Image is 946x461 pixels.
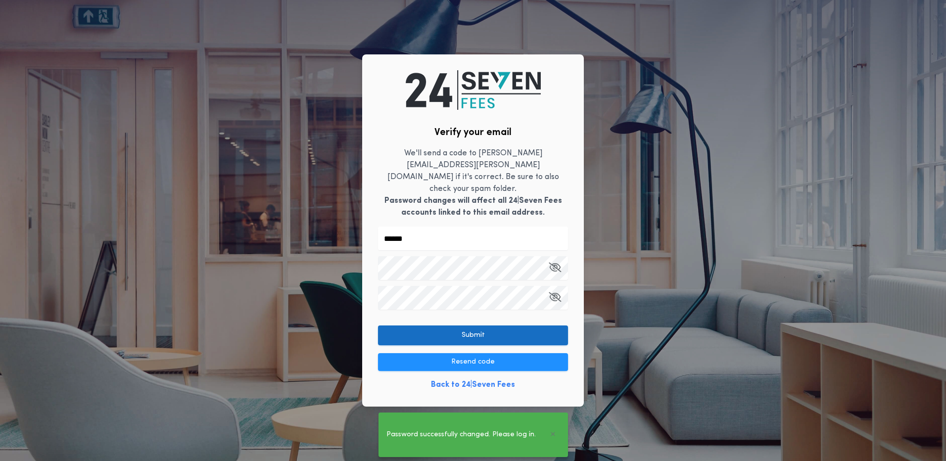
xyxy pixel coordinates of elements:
[406,70,541,110] img: logo
[384,197,562,217] b: Password changes will affect all 24|Seven Fees accounts linked to this email address.
[386,429,536,440] span: Password successfully changed. Please log in.
[434,126,512,139] h2: Verify your email
[378,147,568,219] p: We'll send a code to [PERSON_NAME][EMAIL_ADDRESS][PERSON_NAME][DOMAIN_NAME] if it's correct. Be s...
[378,325,568,345] button: Submit
[431,379,515,391] a: Back to 24|Seven Fees
[378,353,568,371] button: Resend code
